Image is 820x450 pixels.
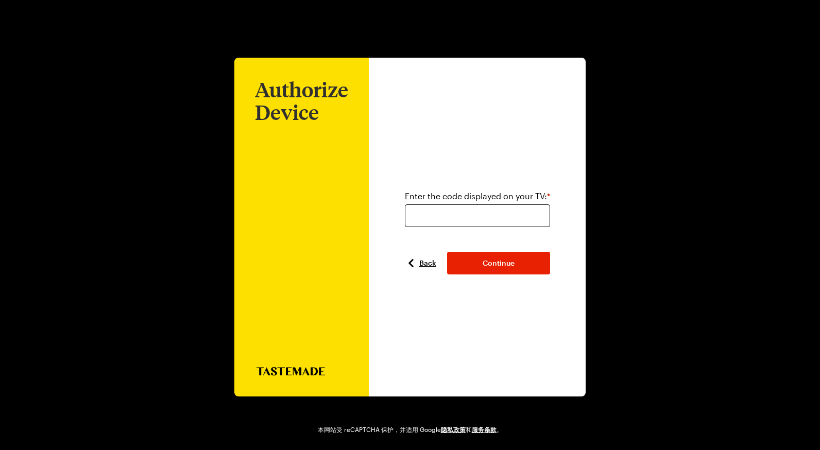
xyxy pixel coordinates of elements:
h1: Authorize Device [255,78,348,124]
a: 前往 Tastemade 主页 [374,16,446,29]
font: Enter the code displayed on your TV: [405,191,547,201]
span: Back [419,258,436,268]
font: 本网站受 reCAPTCHA 保护，并适用 Google 和 。 [318,426,503,433]
a: Google 服务条款 [472,425,497,434]
button: Back [405,252,436,274]
img: 品味制作 [374,17,446,26]
span: Continue [483,258,515,268]
a: 谷歌隐私政策 [441,425,466,434]
button: Continue [447,252,550,274]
